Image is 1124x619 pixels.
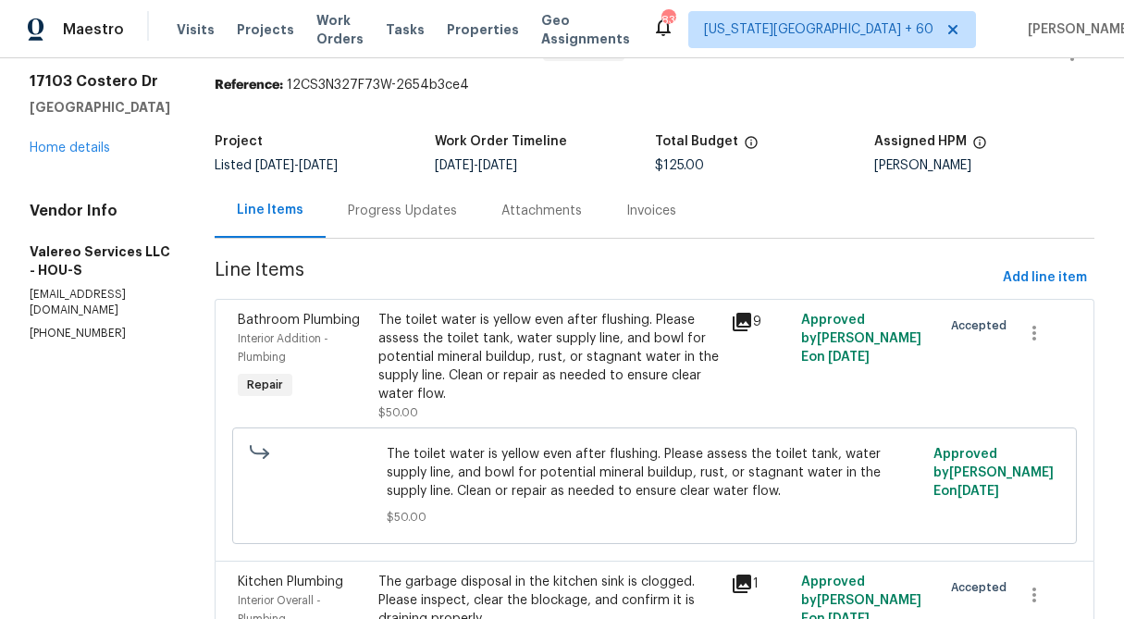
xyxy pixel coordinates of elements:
[387,508,922,526] span: $50.00
[541,11,630,48] span: Geo Assignments
[731,573,790,595] div: 1
[238,576,343,588] span: Kitchen Plumbing
[240,376,290,394] span: Repair
[255,159,338,172] span: -
[972,135,987,159] span: The hpm assigned to this work order.
[378,311,719,403] div: The toilet water is yellow even after flushing. Please assess the toilet tank, water supply line,...
[801,314,921,364] span: Approved by [PERSON_NAME] E on
[237,20,294,39] span: Projects
[744,135,759,159] span: The total cost of line items that have been proposed by Opendoor. This sum includes line items th...
[30,72,170,91] h2: 17103 Costero Dr
[704,20,933,39] span: [US_STATE][GEOGRAPHIC_DATA] + 60
[435,159,517,172] span: -
[501,202,582,220] div: Attachments
[655,159,704,172] span: $125.00
[30,326,170,341] p: [PHONE_NUMBER]
[238,314,360,327] span: Bathroom Plumbing
[237,201,303,219] div: Line Items
[378,407,418,418] span: $50.00
[30,242,170,279] h5: Valereo Services LLC - HOU-S
[387,445,922,501] span: The toilet water is yellow even after flushing. Please assess the toilet tank, water supply line,...
[995,261,1094,295] button: Add line item
[655,135,738,148] h5: Total Budget
[957,485,999,498] span: [DATE]
[435,135,567,148] h5: Work Order Timeline
[951,316,1014,335] span: Accepted
[215,159,338,172] span: Listed
[215,79,283,92] b: Reference:
[30,142,110,155] a: Home details
[299,159,338,172] span: [DATE]
[30,287,170,318] p: [EMAIL_ADDRESS][DOMAIN_NAME]
[478,159,517,172] span: [DATE]
[951,578,1014,597] span: Accepted
[30,202,170,220] h4: Vendor Info
[215,135,263,148] h5: Project
[348,202,457,220] div: Progress Updates
[933,448,1054,498] span: Approved by [PERSON_NAME] E on
[316,11,364,48] span: Work Orders
[626,202,676,220] div: Invoices
[1003,266,1087,290] span: Add line item
[255,159,294,172] span: [DATE]
[828,351,870,364] span: [DATE]
[30,98,170,117] h5: [GEOGRAPHIC_DATA]
[731,311,790,333] div: 9
[238,333,328,363] span: Interior Addition - Plumbing
[177,20,215,39] span: Visits
[63,20,124,39] span: Maestro
[435,159,474,172] span: [DATE]
[215,261,995,295] span: Line Items
[661,11,674,30] div: 837
[215,76,1094,94] div: 12CS3N327F73W-2654b3ce4
[874,135,967,148] h5: Assigned HPM
[874,159,1094,172] div: [PERSON_NAME]
[386,23,425,36] span: Tasks
[447,20,519,39] span: Properties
